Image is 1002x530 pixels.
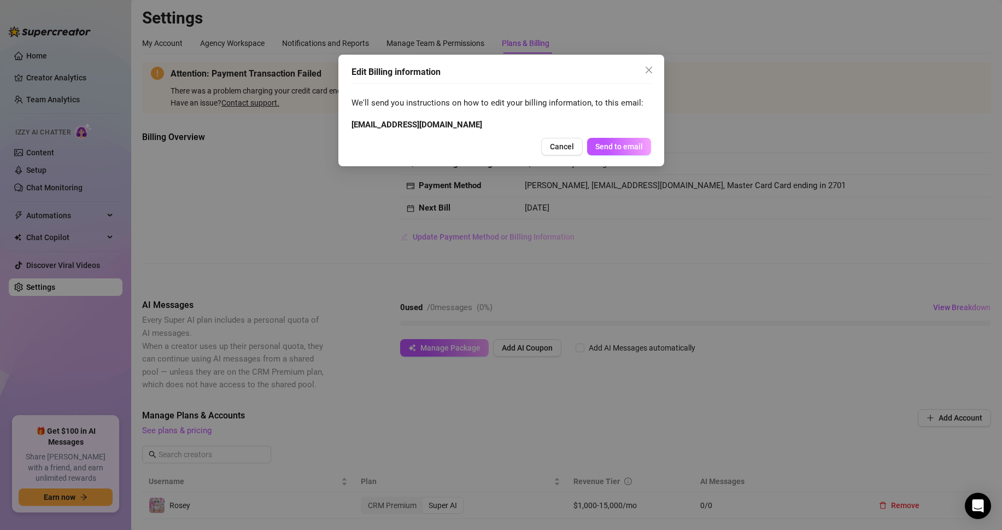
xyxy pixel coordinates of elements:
div: Open Intercom Messenger [965,493,991,519]
span: Close [640,66,658,74]
span: close [644,66,653,74]
div: Edit Billing information [351,66,651,79]
button: Cancel [541,138,583,155]
span: We'll send you instructions on how to edit your billing information, to this email: [351,97,651,110]
span: Cancel [550,142,574,151]
strong: [EMAIL_ADDRESS][DOMAIN_NAME] [351,120,482,130]
button: Close [640,61,658,79]
span: Send to email [595,142,643,151]
button: Send to email [587,138,651,155]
